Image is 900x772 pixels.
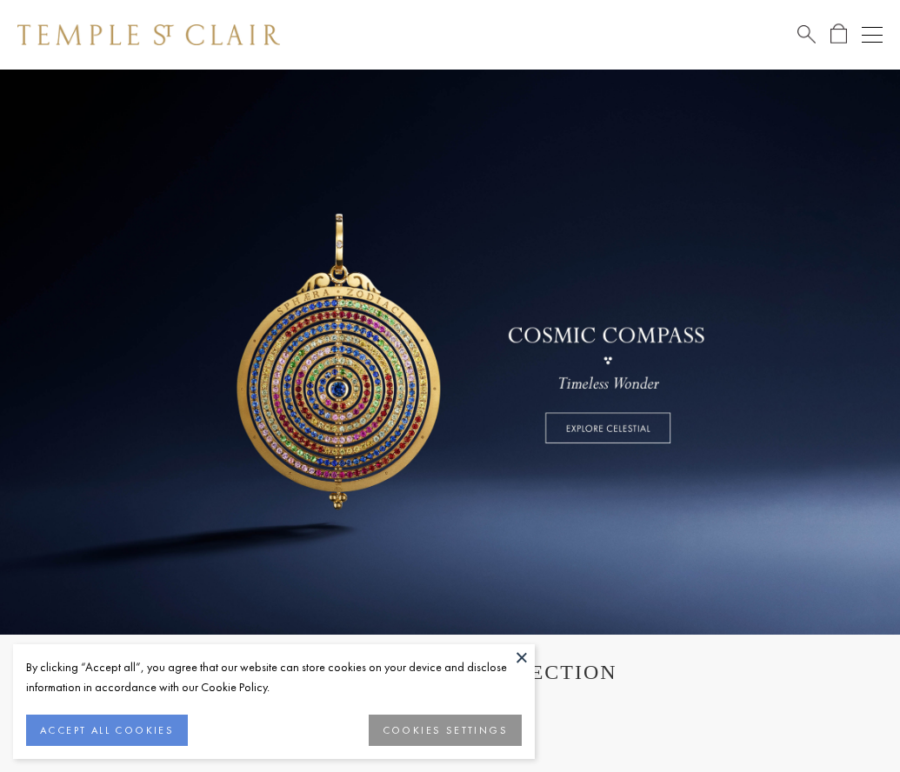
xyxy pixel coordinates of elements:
button: ACCEPT ALL COOKIES [26,715,188,746]
button: COOKIES SETTINGS [369,715,522,746]
a: Open Shopping Bag [830,23,847,45]
button: Open navigation [862,24,883,45]
img: Temple St. Clair [17,24,280,45]
div: By clicking “Accept all”, you agree that our website can store cookies on your device and disclos... [26,657,522,697]
a: Search [797,23,816,45]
